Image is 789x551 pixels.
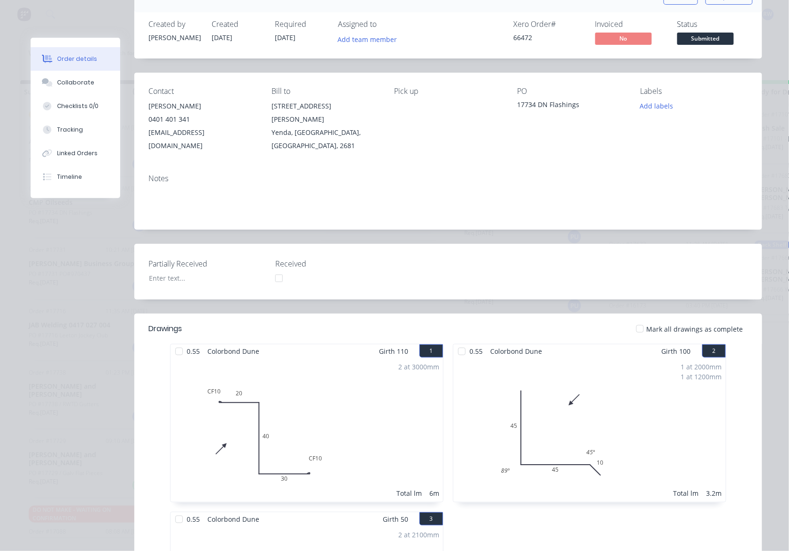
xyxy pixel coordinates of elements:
div: Linked Orders [57,149,98,158]
span: 0.55 [466,344,486,358]
div: Assigned to [338,20,432,29]
div: Tracking [57,125,83,134]
div: 66472 [513,33,584,42]
span: Colorbond Dune [204,512,263,526]
div: [STREET_ADDRESS][PERSON_NAME] [271,100,379,126]
div: Contact [148,87,256,96]
span: Colorbond Dune [204,344,263,358]
span: Submitted [677,33,734,44]
button: Add team member [338,33,402,45]
div: Xero Order # [513,20,584,29]
div: 17734 DN Flashings [517,100,625,113]
div: Total lm [674,488,699,498]
button: Linked Orders [31,142,120,165]
button: Submitted [677,33,734,47]
div: [STREET_ADDRESS][PERSON_NAME]Yenda, [GEOGRAPHIC_DATA], [GEOGRAPHIC_DATA], 2681 [271,100,379,152]
div: Drawings [148,323,182,334]
div: 1 at 2000mm [681,362,722,372]
div: [PERSON_NAME]0401 401 341[EMAIL_ADDRESS][DOMAIN_NAME] [148,100,256,152]
span: 0.55 [183,344,204,358]
div: Required [275,20,327,29]
span: Colorbond Dune [486,344,546,358]
span: Girth 110 [379,344,408,358]
div: Order details [57,55,97,63]
div: [PERSON_NAME] [148,100,256,113]
button: Timeline [31,165,120,189]
button: Order details [31,47,120,71]
button: Add labels [635,100,678,112]
div: 2 at 3000mm [398,362,439,372]
div: [PERSON_NAME] [148,33,200,42]
div: 1 at 1200mm [681,372,722,382]
div: Yenda, [GEOGRAPHIC_DATA], [GEOGRAPHIC_DATA], 2681 [271,126,379,152]
button: 3 [419,512,443,526]
div: Invoiced [595,20,666,29]
div: 0CF102040CF10302 at 3000mmTotal lm6m [171,358,443,502]
div: 0401 401 341 [148,113,256,126]
div: Bill to [271,87,379,96]
div: 3.2m [707,488,722,498]
span: No [595,33,652,44]
div: Total lm [396,488,422,498]
div: Timeline [57,173,82,181]
div: Status [677,20,748,29]
span: [DATE] [275,33,296,42]
div: PO [517,87,625,96]
span: Girth 50 [383,512,408,526]
div: Notes [148,174,748,183]
div: Pick up [394,87,502,96]
label: Received [275,258,393,269]
span: Girth 100 [662,344,691,358]
div: 2 at 2100mm [398,530,439,540]
div: 045451089º45º1 at 2000mm1 at 1200mmTotal lm3.2m [453,358,726,502]
button: 2 [702,344,726,358]
div: Labels [640,87,748,96]
label: Partially Received [148,258,266,269]
span: Mark all drawings as complete [647,324,743,334]
button: Tracking [31,118,120,142]
div: 6m [429,488,439,498]
button: 1 [419,344,443,358]
div: [EMAIL_ADDRESS][DOMAIN_NAME] [148,126,256,152]
button: Checklists 0/0 [31,94,120,118]
div: Checklists 0/0 [57,102,99,110]
button: Add team member [333,33,402,45]
div: Created [212,20,263,29]
span: 0.55 [183,512,204,526]
button: Collaborate [31,71,120,94]
div: Created by [148,20,200,29]
span: [DATE] [212,33,232,42]
div: Collaborate [57,78,94,87]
